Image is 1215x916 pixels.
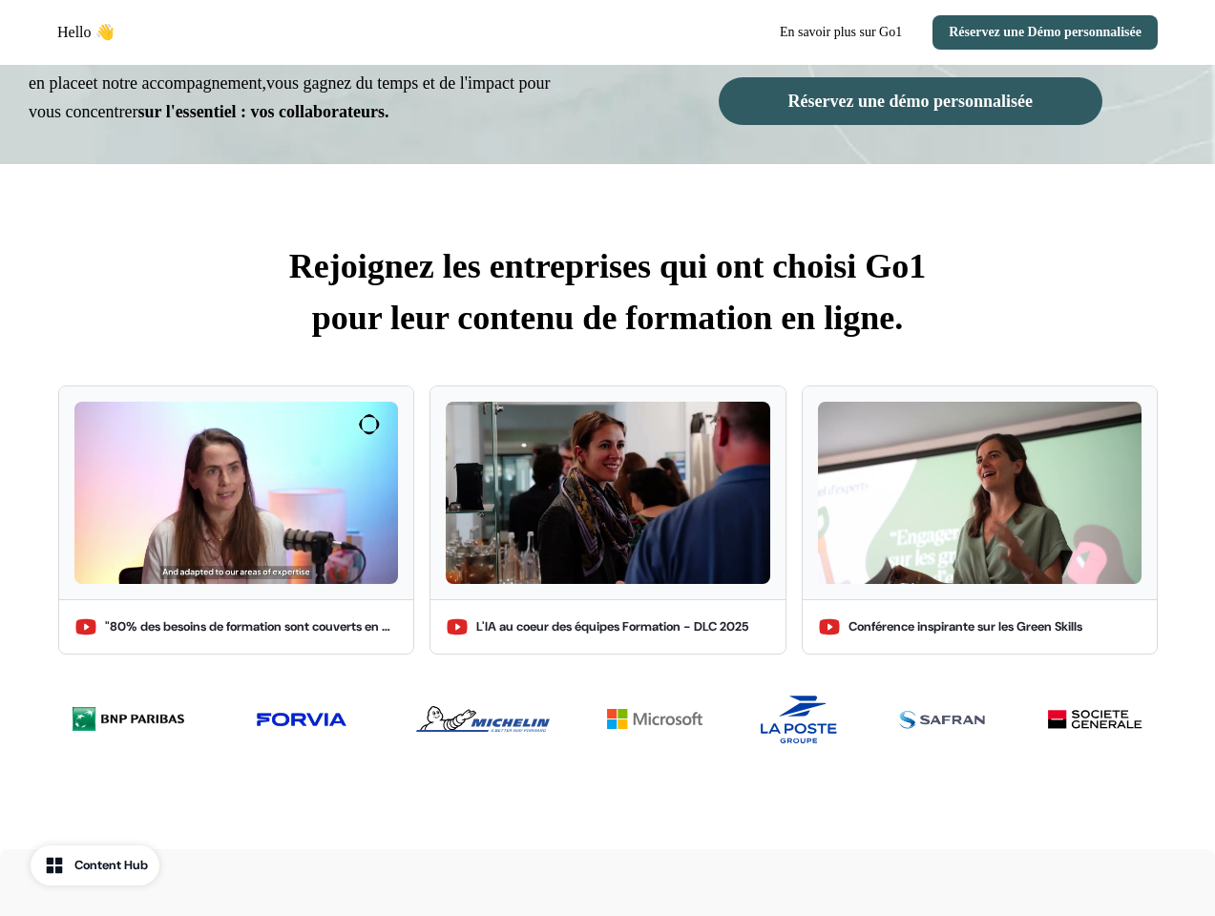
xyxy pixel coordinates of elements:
[476,617,748,636] div: L'IA au coeur des équipes Formation - DLC 2025
[719,77,1102,125] button: Réservez une démo personnalisée
[105,617,398,636] div: "80% des besoins de formation sont couverts en moins d'une semaine"
[29,73,551,120] span: vous gagnez du temps et de l'impact pour vous concentrer
[57,21,115,44] p: Hello 👋
[74,856,148,875] div: Content Hub
[137,102,388,121] strong: sur l'essentiel : vos collaborateurs.
[85,73,265,93] span: et notre accompagnement,
[429,385,786,655] button: Digital Learning Club 2025L'IA au coeur des équipes Formation - DLC 2025
[446,402,769,584] img: Digital Learning Club 2025
[932,15,1158,50] button: Réservez une Démo personnalisée
[58,385,414,655] button: "80% des besoins de formation sont couverts en moins d'une semaine"
[765,15,917,50] button: En savoir plus sur Go1
[848,617,1082,636] div: Conférence inspirante sur les Green Skills
[31,845,159,885] button: Content Hub
[802,385,1158,655] button: Conférence inspirante sur les Green Skills
[57,240,1158,343] p: Rejoignez les entreprises qui ont choisi Go1 pour leur contenu de formation en ligne.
